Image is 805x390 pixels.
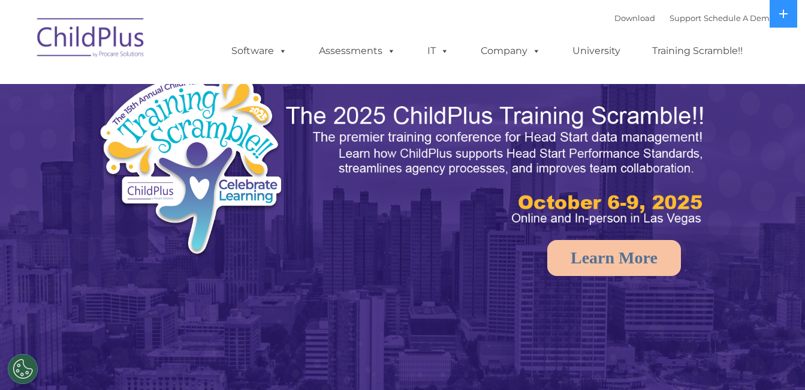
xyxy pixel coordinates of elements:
a: Training Scramble!! [640,39,755,63]
font: | [614,13,774,23]
a: Support [670,13,701,23]
a: IT [415,39,461,63]
a: Learn More [547,240,681,276]
a: University [560,39,632,63]
a: Download [614,13,655,23]
img: ChildPlus by Procare Solutions [31,10,151,70]
button: Cookies Settings [8,354,38,384]
a: Schedule A Demo [704,13,774,23]
a: Software [219,39,299,63]
a: Assessments [307,39,408,63]
a: Company [469,39,553,63]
